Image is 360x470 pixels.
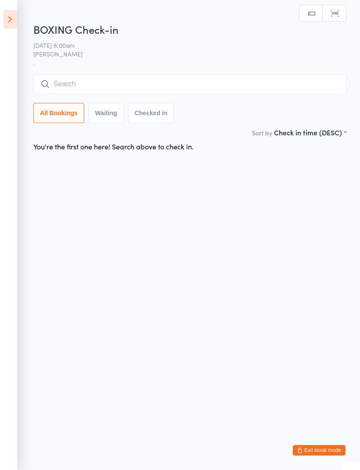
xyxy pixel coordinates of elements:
[274,127,346,137] div: Check in time (DESC)
[33,103,84,123] button: All Bookings
[33,49,333,58] span: [PERSON_NAME]
[33,22,346,36] h2: BOXING Check-in
[128,103,174,123] button: Checked in
[252,128,272,137] label: Sort by
[293,445,346,456] button: Exit kiosk mode
[33,41,333,49] span: [DATE] 6:00am
[33,74,346,94] input: Search
[89,103,124,123] button: Waiting
[33,141,194,151] div: You're the first one here! Search above to check in.
[33,58,346,67] span: .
